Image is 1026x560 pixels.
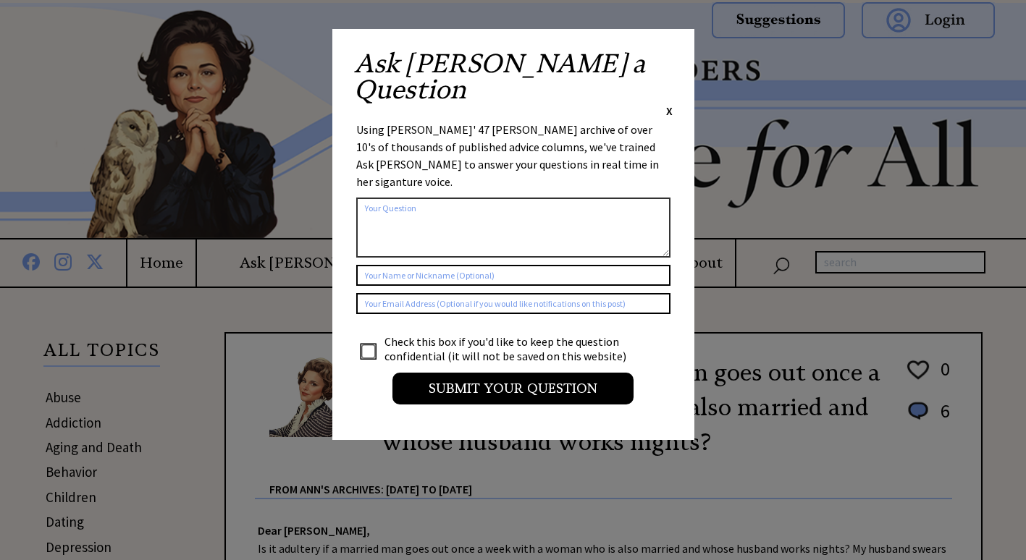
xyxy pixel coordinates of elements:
div: Using [PERSON_NAME]' 47 [PERSON_NAME] archive of over 10's of thousands of published advice colum... [356,121,670,190]
h2: Ask [PERSON_NAME] a Question [354,51,673,103]
input: Your Name or Nickname (Optional) [356,265,670,286]
input: Your Email Address (Optional if you would like notifications on this post) [356,293,670,314]
td: Check this box if you'd like to keep the question confidential (it will not be saved on this webs... [384,334,640,364]
input: Submit your Question [392,373,634,404]
span: X [666,103,673,118]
